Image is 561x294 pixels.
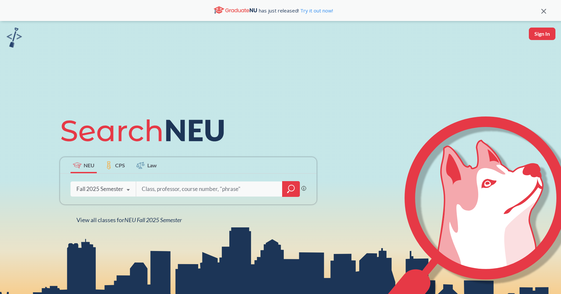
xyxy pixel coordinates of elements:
[76,185,123,193] div: Fall 2025 Semester
[7,28,22,50] a: sandbox logo
[147,161,157,169] span: Law
[529,28,555,40] button: Sign In
[282,181,300,197] div: magnifying glass
[141,182,278,196] input: Class, professor, course number, "phrase"
[76,216,182,223] span: View all classes for
[299,7,333,14] a: Try it out now!
[259,7,333,14] span: has just released!
[124,216,182,223] span: NEU Fall 2025 Semester
[287,184,295,194] svg: magnifying glass
[7,28,22,48] img: sandbox logo
[115,161,125,169] span: CPS
[84,161,94,169] span: NEU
